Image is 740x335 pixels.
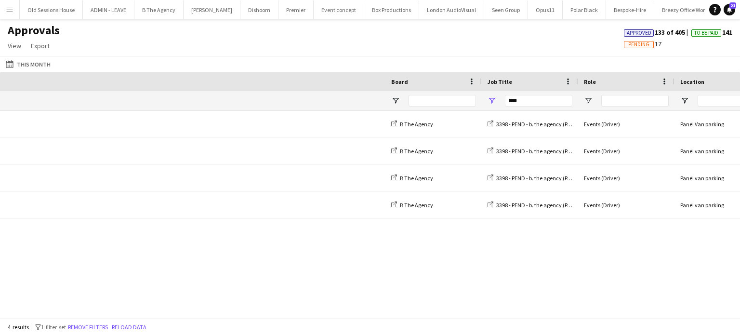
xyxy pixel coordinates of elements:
[578,192,674,218] div: Events (Driver)
[691,28,732,37] span: 141
[66,322,110,333] button: Remove filters
[391,174,433,182] a: B The Agency
[488,96,496,105] button: Open Filter Menu
[419,0,484,19] button: London AudioVisual
[8,41,21,50] span: View
[400,174,433,182] span: B The Agency
[496,147,593,155] span: 3398 - PEND - b. the agency (PANEL VAN)
[4,40,25,52] a: View
[680,96,689,105] button: Open Filter Menu
[628,41,649,48] span: Pending
[409,95,476,107] input: Board Filter Input
[606,0,654,19] button: Bespoke-Hire
[624,40,661,48] span: 17
[391,201,433,209] a: B The Agency
[31,41,50,50] span: Export
[578,165,674,191] div: Events (Driver)
[27,40,53,52] a: Export
[601,95,669,107] input: Role Filter Input
[563,0,606,19] button: Polar Black
[314,0,364,19] button: Event concept
[400,121,433,128] span: B The Agency
[83,0,134,19] button: ADMIN - LEAVE
[488,201,593,209] a: 3398 - PEND - b. the agency (PANEL VAN)
[400,147,433,155] span: B The Agency
[391,96,400,105] button: Open Filter Menu
[240,0,278,19] button: Dishoom
[41,323,66,331] span: 1 filter set
[110,322,148,333] button: Reload data
[624,28,691,37] span: 133 of 405
[578,111,674,137] div: Events (Driver)
[134,0,184,19] button: B The Agency
[184,0,240,19] button: [PERSON_NAME]
[528,0,563,19] button: Opus11
[4,58,53,70] button: This Month
[20,0,83,19] button: Old Sessions House
[694,30,718,36] span: To Be Paid
[654,0,716,19] button: Breezy Office Work
[391,78,408,85] span: Board
[578,138,674,164] div: Events (Driver)
[627,30,651,36] span: Approved
[729,2,736,9] span: 21
[584,78,596,85] span: Role
[488,147,593,155] a: 3398 - PEND - b. the agency (PANEL VAN)
[364,0,419,19] button: Box Productions
[391,147,433,155] a: B The Agency
[724,4,735,15] a: 21
[391,121,433,128] a: B The Agency
[496,121,593,128] span: 3398 - PEND - b. the agency (PANEL VAN)
[484,0,528,19] button: Seen Group
[400,201,433,209] span: B The Agency
[584,96,593,105] button: Open Filter Menu
[496,201,593,209] span: 3398 - PEND - b. the agency (PANEL VAN)
[496,174,593,182] span: 3398 - PEND - b. the agency (PANEL VAN)
[505,95,572,107] input: Job Title Filter Input
[488,174,593,182] a: 3398 - PEND - b. the agency (PANEL VAN)
[488,121,593,128] a: 3398 - PEND - b. the agency (PANEL VAN)
[278,0,314,19] button: Premier
[680,78,704,85] span: Location
[488,78,512,85] span: Job Title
